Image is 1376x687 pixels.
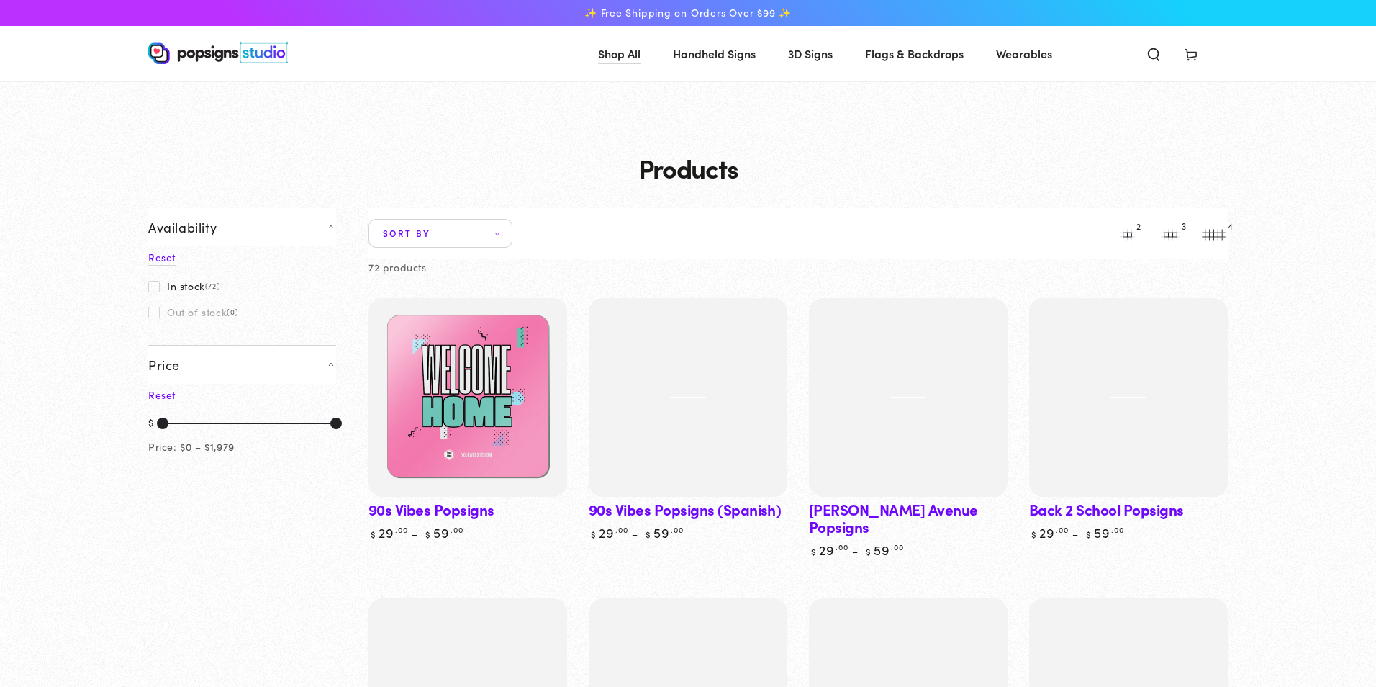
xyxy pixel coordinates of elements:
button: 2 [1113,219,1141,248]
span: 3D Signs [788,43,833,64]
a: Ambrose Avenue PopsignsAmbrose Avenue Popsigns [809,298,1008,497]
a: Flags & Backdrops [854,35,974,73]
span: Handheld Signs [673,43,756,64]
a: 3D Signs [777,35,843,73]
a: Reset [148,387,176,403]
summary: Search our site [1135,37,1172,69]
p: 72 products [368,259,427,277]
a: Back 2 School PopsignsBack 2 School Popsigns [1029,298,1228,497]
label: In stock [148,280,220,292]
h1: Products [148,153,1228,182]
span: Wearables [996,43,1052,64]
a: 90s Vibes Popsigns (Spanish)90s Vibes Popsigns (Spanish) [589,298,787,497]
summary: Availability [148,208,336,246]
div: Price: $0 – $1,979 [148,438,235,456]
a: Shop All [587,35,651,73]
div: $ [148,413,154,434]
label: Out of stock [148,306,238,318]
a: Wearables [985,35,1063,73]
span: (0) [227,307,238,316]
span: ✨ Free Shipping on Orders Over $99 ✨ [584,6,792,19]
img: Popsigns Studio [148,42,288,64]
span: Price [148,356,180,373]
span: Shop All [598,43,641,64]
a: Reset [148,250,176,266]
span: (72) [205,282,220,290]
button: 3 [1156,219,1185,248]
span: Availability [148,219,217,235]
summary: Sort by [368,219,512,248]
a: 90s Vibes Popsigns90s Vibes Popsigns [368,298,567,497]
summary: Price [148,345,336,384]
a: Handheld Signs [662,35,766,73]
span: Flags & Backdrops [865,43,964,64]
